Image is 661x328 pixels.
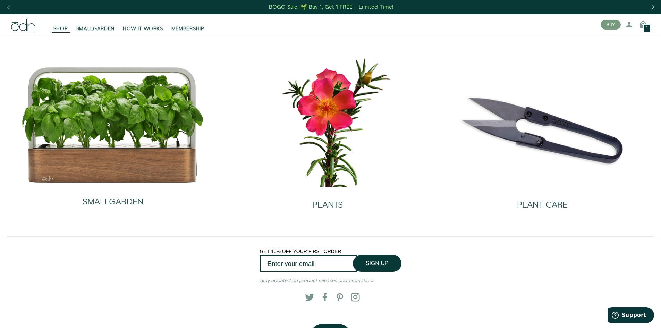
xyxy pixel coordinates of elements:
a: SMALLGARDEN [72,17,119,32]
a: HOW IT WORKS [119,17,167,32]
iframe: Opens a widget where you can find more information [608,307,654,325]
input: Enter your email [260,255,357,272]
button: SIGN UP [353,255,401,272]
a: SHOP [49,17,72,32]
span: 1 [646,26,648,30]
a: BOGO Sale! 🌱 Buy 1, Get 1 FREE – Limited Time! [268,2,394,12]
a: SMALLGARDEN [21,184,204,212]
em: Stay updated on product releases and promotions [260,277,374,284]
button: BUY [601,20,621,30]
a: PLANT CARE [441,187,644,215]
div: BOGO Sale! 🌱 Buy 1, Get 1 FREE – Limited Time! [269,3,393,11]
span: SMALLGARDEN [76,25,115,32]
h2: PLANT CARE [517,201,568,210]
a: PLANTS [226,187,430,215]
a: MEMBERSHIP [167,17,209,32]
span: GET 10% OFF YOUR FIRST ORDER [260,249,341,254]
h2: PLANTS [312,201,343,210]
h2: SMALLGARDEN [83,197,143,207]
span: SHOP [53,25,68,32]
span: MEMBERSHIP [171,25,204,32]
span: HOW IT WORKS [123,25,163,32]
